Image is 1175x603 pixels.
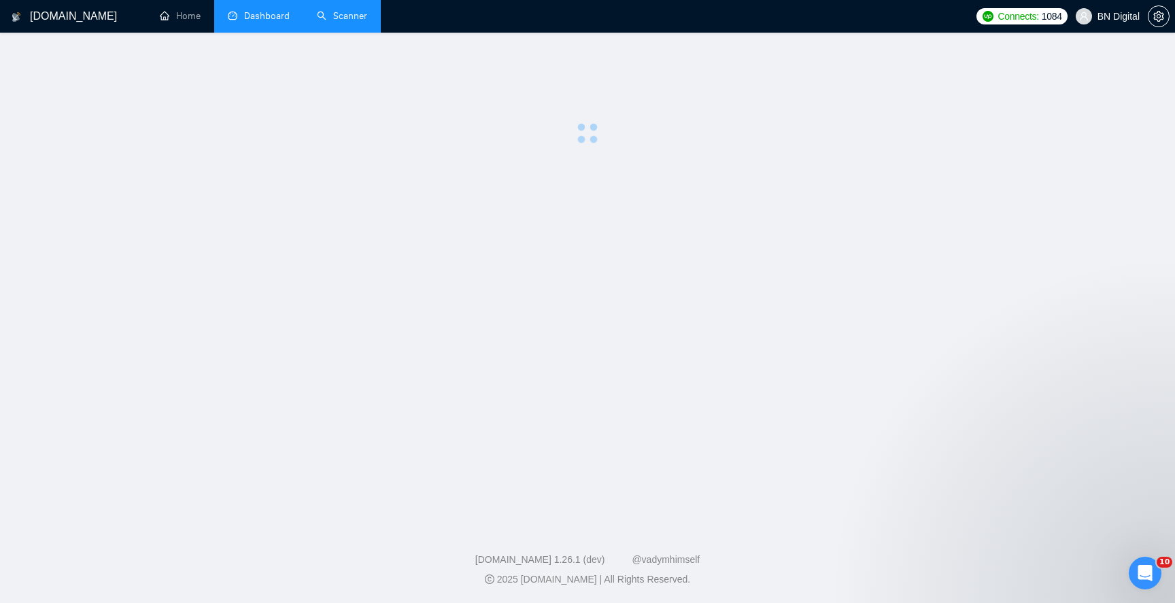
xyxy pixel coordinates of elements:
[1157,557,1172,568] span: 10
[244,10,290,22] span: Dashboard
[1129,557,1161,589] iframe: Intercom live chat
[485,574,494,584] span: copyright
[1042,9,1062,24] span: 1084
[228,11,237,20] span: dashboard
[1148,5,1170,27] button: setting
[903,471,1175,566] iframe: Intercom notifications message
[1079,12,1089,21] span: user
[12,6,21,28] img: logo
[632,554,700,565] a: @vadymhimself
[983,11,993,22] img: upwork-logo.png
[160,10,201,22] a: homeHome
[475,554,605,565] a: [DOMAIN_NAME] 1.26.1 (dev)
[1148,11,1170,22] a: setting
[998,9,1038,24] span: Connects:
[11,572,1164,587] div: 2025 [DOMAIN_NAME] | All Rights Reserved.
[317,10,367,22] a: searchScanner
